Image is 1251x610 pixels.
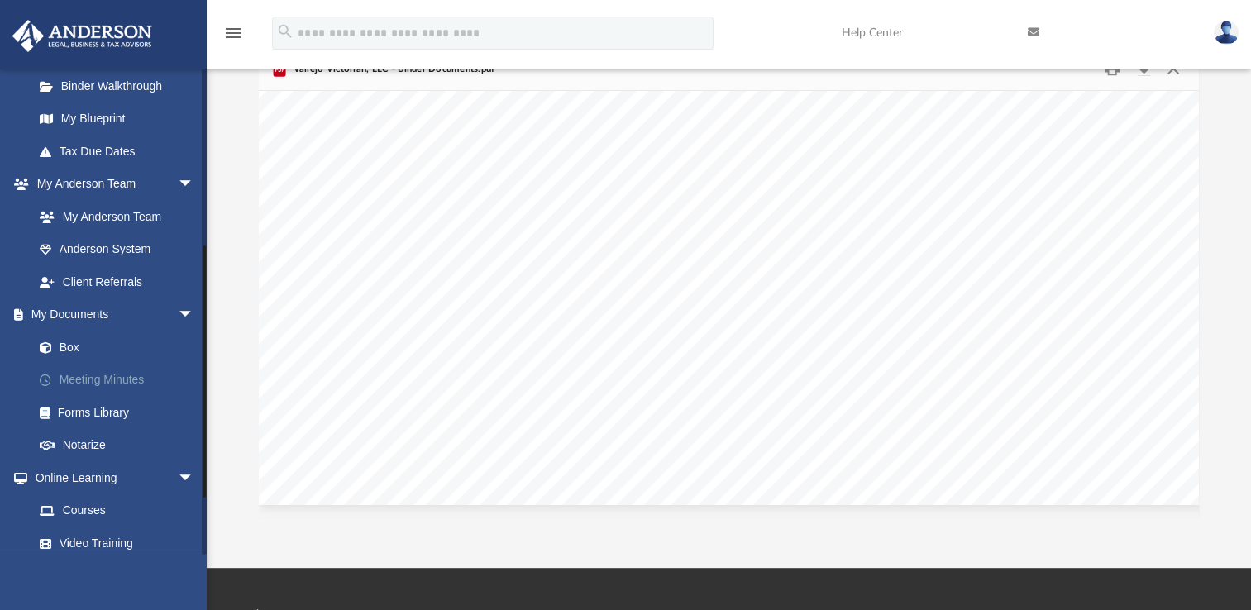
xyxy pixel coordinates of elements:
a: Online Learningarrow_drop_down [12,461,211,494]
a: My Anderson Team [23,200,203,233]
span: arrow_drop_down [178,298,211,332]
a: menu [223,31,243,43]
img: User Pic [1214,21,1239,45]
a: My Blueprint [23,102,211,136]
i: search [276,22,294,41]
a: Video Training [23,527,203,560]
div: Document Viewer [259,91,1199,517]
a: Tax Due Dates [23,135,219,168]
a: My Anderson Teamarrow_drop_down [12,168,211,201]
a: Meeting Minutes [23,364,219,397]
img: Anderson Advisors Platinum Portal [7,20,157,52]
div: Preview [259,48,1199,518]
a: Courses [23,494,211,527]
a: Box [23,331,211,364]
a: Forms Library [23,396,211,429]
a: My Documentsarrow_drop_down [12,298,219,331]
div: File preview [259,91,1199,517]
span: arrow_drop_down [178,461,211,495]
a: Notarize [23,429,219,462]
a: Client Referrals [23,265,211,298]
i: menu [223,23,243,43]
a: Anderson System [23,233,211,266]
span: arrow_drop_down [178,168,211,202]
a: Binder Walkthrough [23,69,219,102]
